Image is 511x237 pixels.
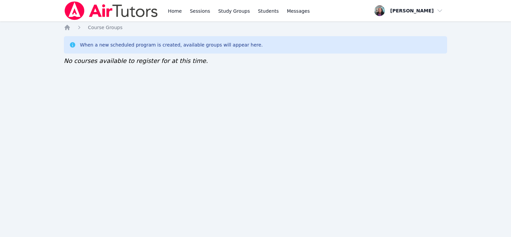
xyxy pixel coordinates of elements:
[88,25,122,30] span: Course Groups
[64,57,208,64] span: No courses available to register for at this time.
[64,24,447,31] nav: Breadcrumb
[64,1,159,20] img: Air Tutors
[80,42,263,48] div: When a new scheduled program is created, available groups will appear here.
[287,8,310,14] span: Messages
[88,24,122,31] a: Course Groups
